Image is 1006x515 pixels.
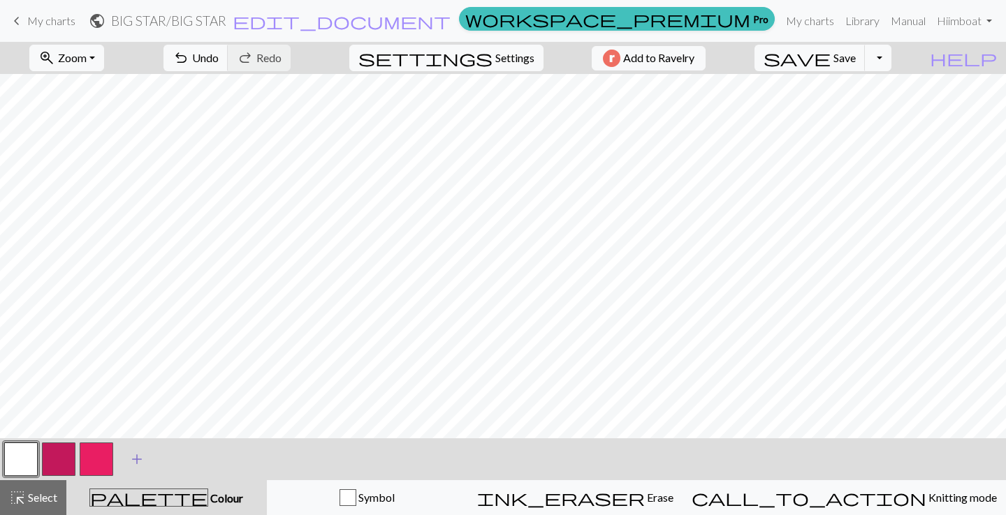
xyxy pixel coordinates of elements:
span: save [764,48,831,68]
span: Knitting mode [926,491,997,504]
span: Save [833,51,856,64]
span: settings [358,48,493,68]
span: undo [173,48,189,68]
a: My charts [8,9,75,33]
span: add [129,449,145,469]
span: call_to_action [692,488,926,507]
a: My charts [780,7,840,35]
span: edit_document [233,11,451,31]
a: Manual [885,7,931,35]
span: Select [26,491,57,504]
span: help [930,48,997,68]
button: Undo [163,45,228,71]
button: SettingsSettings [349,45,544,71]
span: Colour [208,491,243,505]
span: highlight_alt [9,488,26,507]
button: Erase [468,480,683,515]
button: Zoom [29,45,104,71]
button: Save [754,45,866,71]
span: My charts [27,14,75,27]
span: public [89,11,105,31]
span: Symbol [356,491,395,504]
img: Ravelry [603,50,620,67]
span: keyboard_arrow_left [8,11,25,31]
span: Undo [192,51,219,64]
span: Zoom [58,51,87,64]
button: Colour [66,480,267,515]
span: Erase [645,491,673,504]
a: Pro [459,7,775,31]
a: Library [840,7,885,35]
span: ink_eraser [477,488,645,507]
i: Settings [358,50,493,66]
button: Symbol [267,480,468,515]
span: zoom_in [38,48,55,68]
h2: BIG STAR / BIG STAR [111,13,226,29]
a: Hiimboat [931,7,998,35]
span: Add to Ravelry [623,50,694,67]
button: Knitting mode [683,480,1006,515]
span: Settings [495,50,534,66]
button: Add to Ravelry [592,46,706,70]
span: palette [90,488,207,507]
span: workspace_premium [465,9,750,29]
